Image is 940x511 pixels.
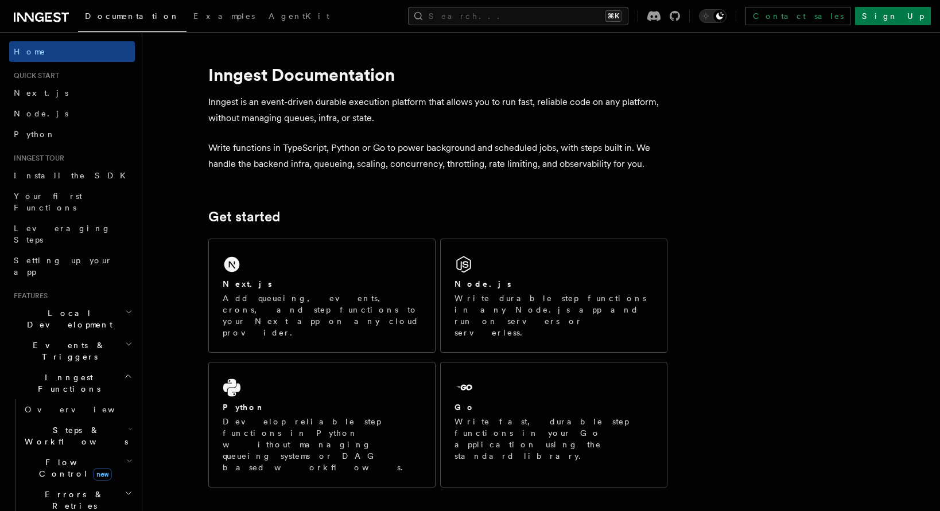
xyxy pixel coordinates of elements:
h1: Inngest Documentation [208,64,667,85]
a: Node.js [9,103,135,124]
span: Local Development [9,307,125,330]
a: AgentKit [262,3,336,31]
span: Inngest tour [9,154,64,163]
span: Features [9,291,48,301]
h2: Node.js [455,278,511,290]
p: Add queueing, events, crons, and step functions to your Next app on any cloud provider. [223,292,421,338]
span: new [93,468,112,481]
a: Next.js [9,83,135,103]
a: Install the SDK [9,165,135,186]
button: Flow Controlnew [20,452,135,484]
span: Setting up your app [14,256,112,276]
a: Documentation [78,3,187,32]
span: Install the SDK [14,171,133,180]
p: Inngest is an event-driven durable execution platform that allows you to run fast, reliable code ... [208,94,667,126]
span: Your first Functions [14,192,82,212]
span: Overview [25,405,143,414]
button: Local Development [9,303,135,335]
a: Home [9,41,135,62]
a: Python [9,124,135,145]
button: Search...⌘K [408,7,628,25]
a: Node.jsWrite durable step functions in any Node.js app and run on servers or serverless. [440,239,667,353]
span: Steps & Workflows [20,424,128,447]
kbd: ⌘K [605,10,622,22]
button: Events & Triggers [9,335,135,367]
span: Documentation [85,11,180,21]
a: Your first Functions [9,186,135,218]
span: Inngest Functions [9,372,124,395]
h2: Go [455,401,475,413]
span: Node.js [14,109,68,118]
a: PythonDevelop reliable step functions in Python without managing queueing systems or DAG based wo... [208,362,436,487]
a: Contact sales [745,7,850,25]
h2: Python [223,401,265,413]
span: Examples [193,11,255,21]
span: Next.js [14,88,68,97]
button: Steps & Workflows [20,420,135,452]
a: Get started [208,209,280,225]
button: Inngest Functions [9,367,135,399]
a: Overview [20,399,135,420]
p: Write fast, durable step functions in your Go application using the standard library. [455,416,653,462]
h2: Next.js [223,278,272,290]
a: Leveraging Steps [9,218,135,250]
p: Write functions in TypeScript, Python or Go to power background and scheduled jobs, with steps bu... [208,140,667,172]
a: Setting up your app [9,250,135,282]
p: Develop reliable step functions in Python without managing queueing systems or DAG based workflows. [223,416,421,473]
span: Flow Control [20,457,126,479]
a: Examples [187,3,262,31]
span: Home [14,46,46,57]
p: Write durable step functions in any Node.js app and run on servers or serverless. [455,292,653,338]
span: Quick start [9,71,59,80]
a: Sign Up [855,7,931,25]
span: Python [14,130,56,139]
button: Toggle dark mode [699,9,727,23]
span: Leveraging Steps [14,224,111,244]
a: GoWrite fast, durable step functions in your Go application using the standard library. [440,362,667,487]
span: AgentKit [269,11,329,21]
a: Next.jsAdd queueing, events, crons, and step functions to your Next app on any cloud provider. [208,239,436,353]
span: Events & Triggers [9,340,125,362]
